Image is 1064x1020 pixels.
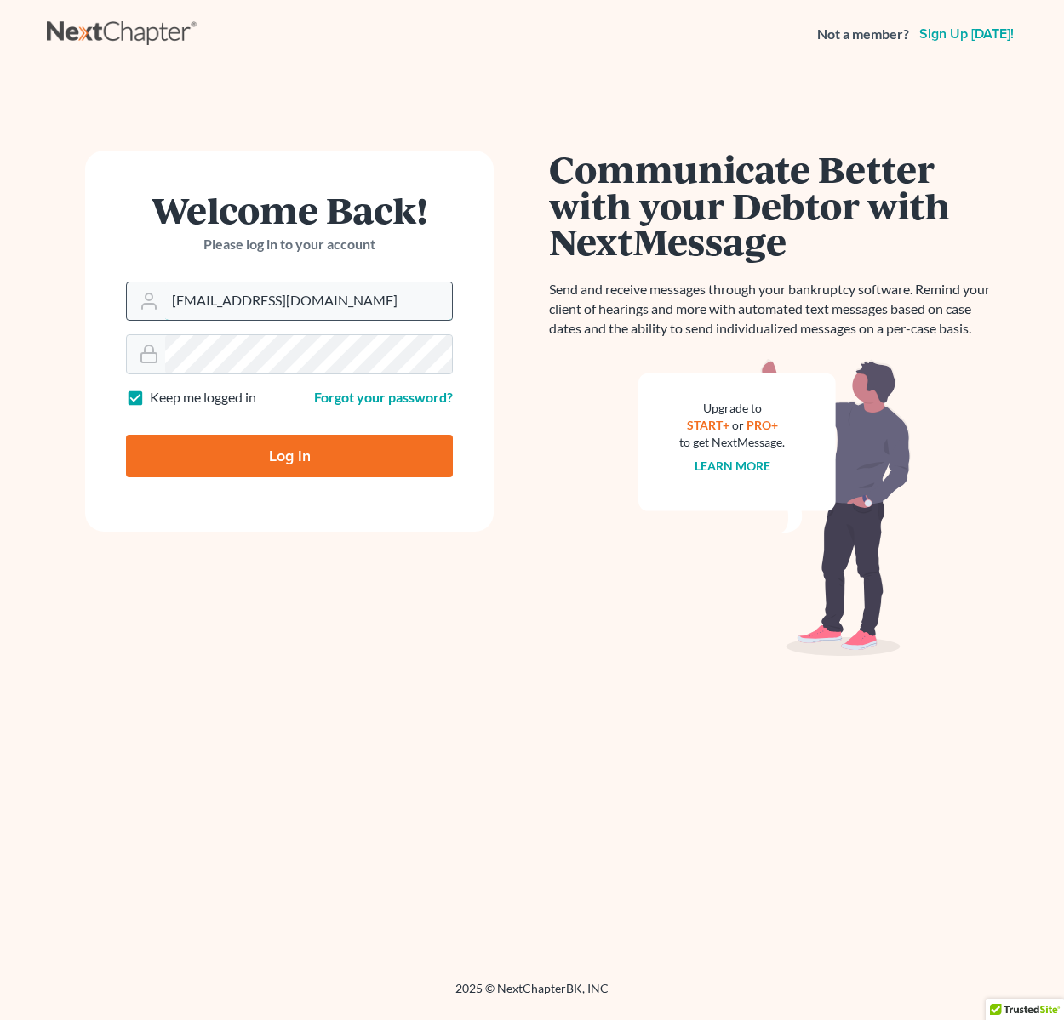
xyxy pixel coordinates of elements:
[126,235,453,254] p: Please log in to your account
[747,418,778,432] a: PRO+
[126,435,453,477] input: Log In
[679,400,785,417] div: Upgrade to
[687,418,729,432] a: START+
[150,388,256,407] label: Keep me logged in
[695,459,770,473] a: Learn more
[47,980,1017,1011] div: 2025 © NextChapterBK, INC
[549,280,1000,339] p: Send and receive messages through your bankruptcy software. Remind your client of hearings and mo...
[549,151,1000,259] h1: Communicate Better with your Debtor with NextMessage
[679,434,785,451] div: to get NextMessage.
[165,282,452,320] input: Email Address
[126,191,453,228] h1: Welcome Back!
[314,389,453,405] a: Forgot your password?
[732,418,744,432] span: or
[817,25,909,44] strong: Not a member?
[916,27,1017,41] a: Sign up [DATE]!
[638,359,911,657] img: nextmessage_bg-59042aed3d76b12b5cd301f8e5b87938c9018125f34e5fa2b7a6b67550977c72.svg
